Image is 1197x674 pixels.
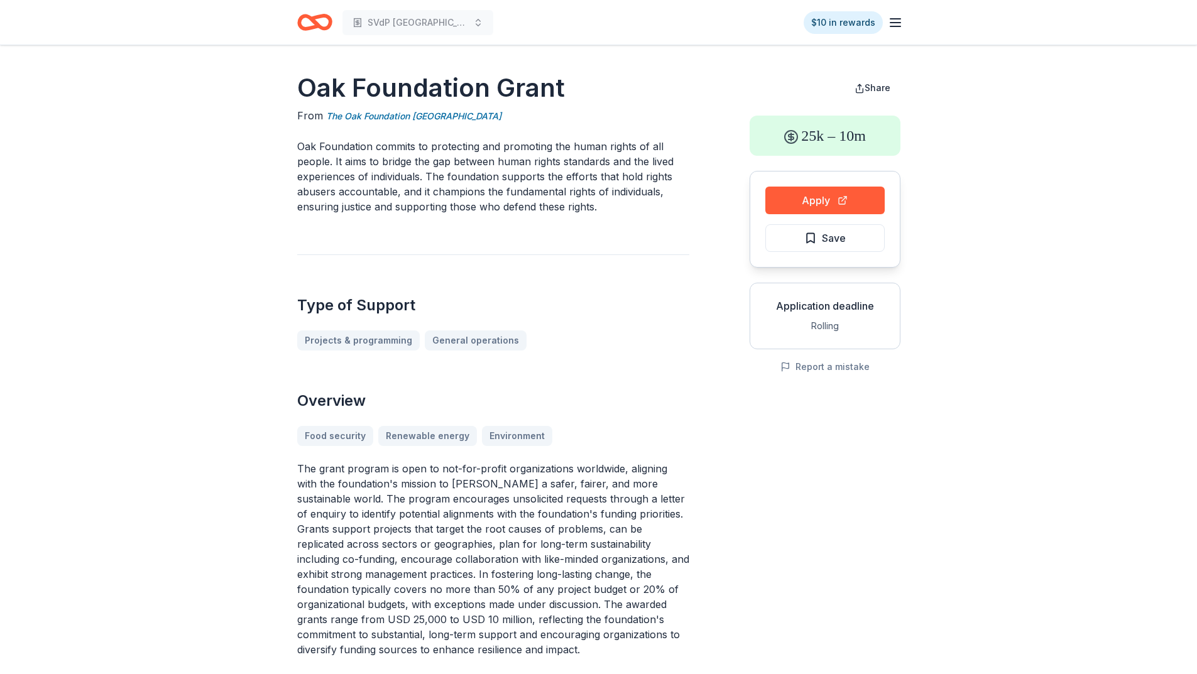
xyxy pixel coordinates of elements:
[425,330,527,351] a: General operations
[750,116,900,156] div: 25k – 10m
[865,82,890,93] span: Share
[780,359,870,374] button: Report a mistake
[297,70,689,106] h1: Oak Foundation Grant
[760,298,890,313] div: Application deadline
[297,8,332,37] a: Home
[297,461,689,657] p: The grant program is open to not-for-profit organizations worldwide, aligning with the foundation...
[804,11,883,34] a: $10 in rewards
[822,230,846,246] span: Save
[765,224,885,252] button: Save
[297,108,689,124] div: From
[297,330,420,351] a: Projects & programming
[368,15,468,30] span: SVdP [GEOGRAPHIC_DATA]
[844,75,900,101] button: Share
[326,109,501,124] a: The Oak Foundation [GEOGRAPHIC_DATA]
[297,391,689,411] h2: Overview
[297,139,689,214] p: Oak Foundation commits to protecting and promoting the human rights of all people. It aims to bri...
[765,187,885,214] button: Apply
[297,295,689,315] h2: Type of Support
[760,318,890,334] div: Rolling
[342,10,493,35] button: SVdP [GEOGRAPHIC_DATA]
